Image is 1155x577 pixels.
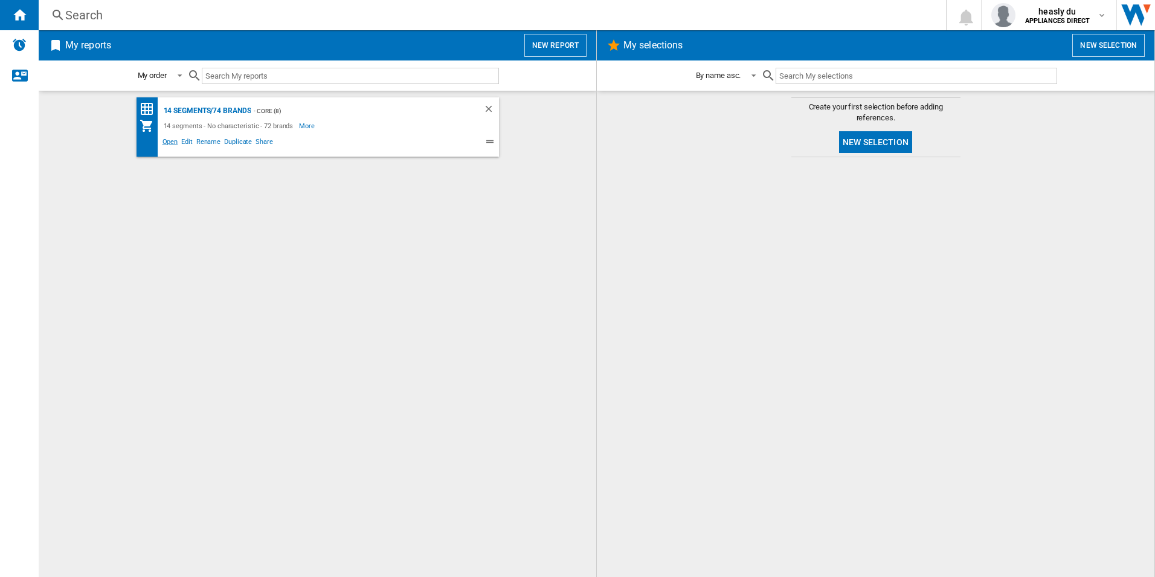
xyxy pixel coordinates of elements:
h2: My selections [621,34,685,57]
h2: My reports [63,34,114,57]
div: My order [138,71,167,80]
input: Search My selections [776,68,1057,84]
span: Duplicate [222,136,254,151]
span: Share [254,136,275,151]
div: 14 segments - No characteristic - 72 brands [161,119,300,133]
b: APPLIANCES DIRECT [1025,17,1090,25]
button: New report [524,34,587,57]
span: More [299,119,317,133]
button: New selection [839,131,912,153]
div: My Assortment [140,119,161,133]
button: New selection [1072,34,1145,57]
span: Open [161,136,180,151]
img: alerts-logo.svg [12,37,27,52]
div: Delete [483,103,499,119]
span: heasly du [1025,5,1090,18]
div: Price Matrix [140,102,161,117]
input: Search My reports [202,68,499,84]
span: Edit [179,136,195,151]
div: - Core (8) [251,103,458,119]
span: Create your first selection before adding references. [791,102,960,123]
span: Rename [195,136,222,151]
img: profile.jpg [991,3,1015,27]
div: Search [65,7,915,24]
div: By name asc. [696,71,741,80]
div: 14 segments/74 brands [161,103,251,119]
